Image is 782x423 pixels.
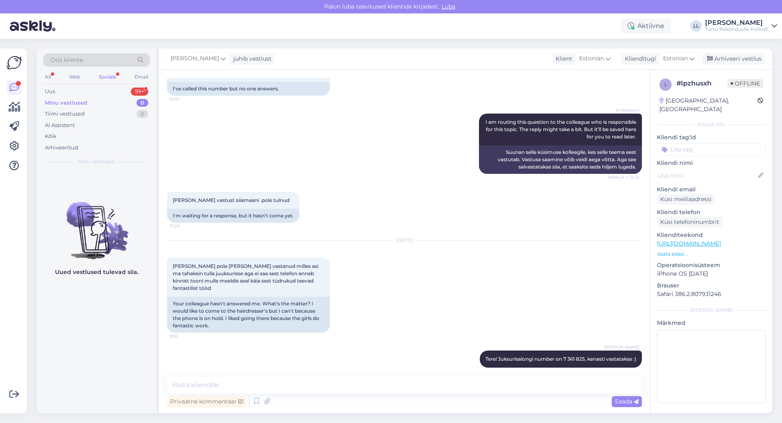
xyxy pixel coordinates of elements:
div: [PERSON_NAME] [705,20,768,26]
p: Vaata edasi ... [657,250,766,258]
a: [PERSON_NAME]Tartu Rakenduslik Kolledž [705,20,777,33]
span: [PERSON_NAME] vastust siiamaani pole tulnud [173,197,290,203]
div: LL [690,20,702,32]
div: Tiimi vestlused [45,110,85,118]
p: Kliendi tag'id [657,133,766,142]
div: juhib vestlust [230,55,272,63]
span: Estonian [663,54,688,63]
span: [PERSON_NAME] pole [PERSON_NAME] vastanud milles asi ma tahaksin tulla juuksurisse aga ei saa ses... [173,263,320,291]
div: All [43,72,53,82]
span: Saada [615,398,639,405]
span: [PERSON_NAME] [604,344,639,350]
span: Otsi kliente [51,56,83,64]
span: Offline [727,79,763,88]
a: [URL][DOMAIN_NAME] [657,240,721,247]
p: Uued vestlused tulevad siia. [55,268,138,276]
div: Küsi meiliaadressi [657,194,715,205]
p: Operatsioonisüsteem [657,261,766,270]
span: 9:54 [609,368,639,374]
span: 17:29 [169,223,200,229]
span: [PERSON_NAME] [171,54,219,63]
div: Aktiivne [621,19,671,33]
div: Web [68,72,82,82]
span: Tere! Juksurisalongi number on 7 361 825, kenasti vastatakse :) [485,356,636,362]
div: I'm waiting for a response, but it hasn't come yet. [167,209,299,223]
span: l [664,81,667,88]
div: Kõik [45,132,57,140]
div: [GEOGRAPHIC_DATA], [GEOGRAPHIC_DATA] [659,96,758,114]
p: Kliendi email [657,185,766,194]
img: No chats [37,187,156,261]
div: Arhiveeri vestlus [702,53,765,64]
span: Minu vestlused [78,158,115,165]
div: AI Assistent [45,121,75,129]
div: 0 [136,99,148,107]
span: Nähtud ✓ 12:32 [608,174,639,180]
div: # lpzhusxh [677,79,727,88]
p: Märkmed [657,319,766,327]
div: 99+ [131,88,148,96]
p: Klienditeekond [657,231,766,239]
span: 9:30 [169,333,200,339]
div: Uus [45,88,55,96]
p: Brauser [657,281,766,290]
p: Kliendi nimi [657,159,766,167]
div: Kliendi info [657,121,766,128]
input: Lisa nimi [657,171,756,180]
span: 12:32 [169,96,200,102]
span: I am routing this question to the colleague who is responsible for this topic. The reply might ta... [485,119,637,140]
div: Socials [97,72,118,82]
div: Arhiveeritud [45,144,78,152]
p: Kliendi telefon [657,208,766,217]
div: [DATE] [167,237,642,244]
div: Tartu Rakenduslik Kolledž [705,26,768,33]
div: Suunan selle küsimuse kolleegile, kes selle teema eest vastutab. Vastuse saamine võib veidi aega ... [479,145,642,174]
p: Safari 386.2.807931246 [657,290,766,298]
div: Klient [552,55,572,63]
img: Askly Logo [7,55,22,70]
span: Estonian [579,54,604,63]
div: I've called this number but no one answers. [167,82,330,96]
span: Luba [439,3,458,10]
div: 0 [136,110,148,118]
p: iPhone OS [DATE] [657,270,766,278]
div: Minu vestlused [45,99,87,107]
div: Your colleague hasn't answered me. What's the matter? I would like to come to the hairdresser's b... [167,297,330,333]
span: AI Assistent [609,107,639,113]
div: Küsi telefoninumbrit [657,217,723,228]
div: Klienditugi [622,55,656,63]
div: [PERSON_NAME] [657,307,766,314]
input: Lisa tag [657,143,766,156]
div: Privaatne kommentaar [167,396,246,407]
div: Email [133,72,150,82]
